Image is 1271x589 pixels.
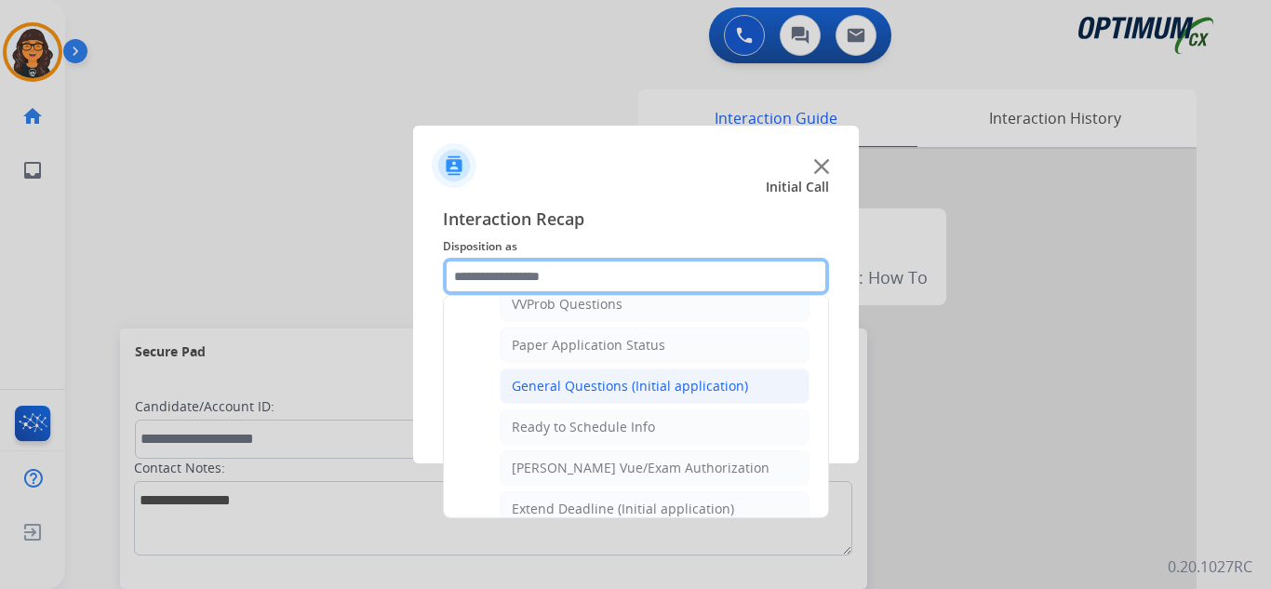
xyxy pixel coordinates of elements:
[432,143,476,188] img: contactIcon
[512,418,655,436] div: Ready to Schedule Info
[512,295,622,314] div: VVProb Questions
[1168,556,1252,578] p: 0.20.1027RC
[512,500,734,518] div: Extend Deadline (Initial application)
[443,206,829,235] span: Interaction Recap
[512,336,665,355] div: Paper Application Status
[443,235,829,258] span: Disposition as
[512,377,748,395] div: General Questions (Initial application)
[766,178,829,196] span: Initial Call
[512,459,769,477] div: [PERSON_NAME] Vue/Exam Authorization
